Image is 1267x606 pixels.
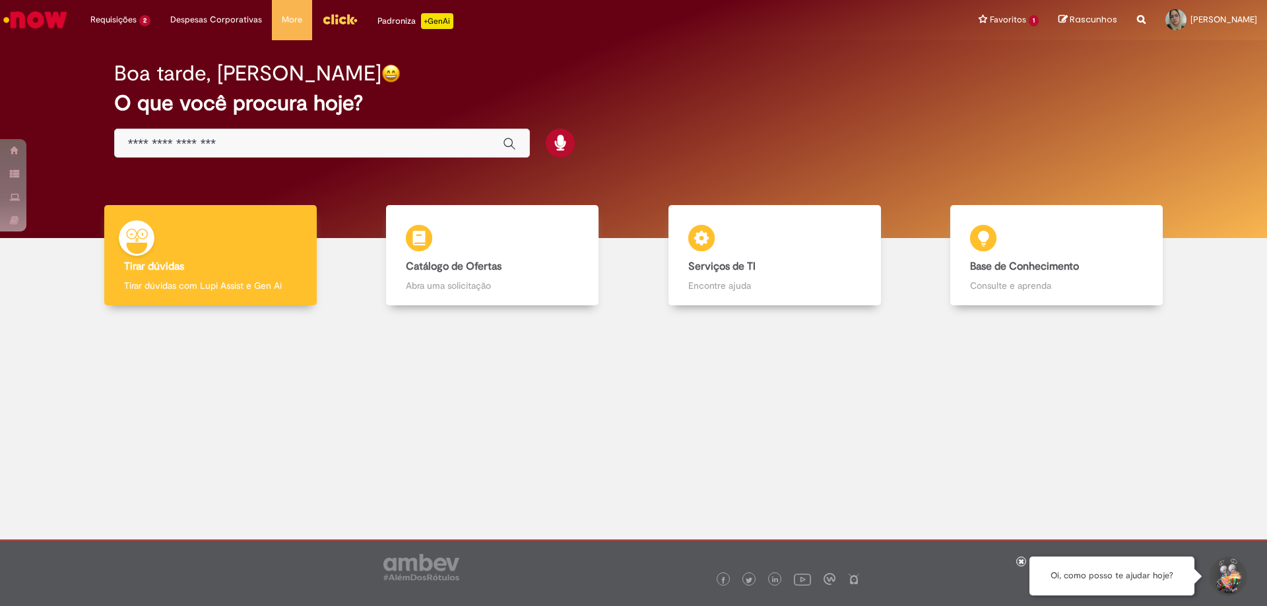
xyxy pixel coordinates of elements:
button: Iniciar Conversa de Suporte [1208,557,1247,596]
b: Serviços de TI [688,260,756,273]
div: Padroniza [377,13,453,29]
a: Tirar dúvidas Tirar dúvidas com Lupi Assist e Gen Ai [69,205,352,306]
span: 2 [139,15,150,26]
img: logo_footer_twitter.png [746,577,752,584]
span: Requisições [90,13,137,26]
span: Rascunhos [1070,13,1117,26]
h2: O que você procura hoje? [114,92,1153,115]
img: ServiceNow [1,7,69,33]
img: click_logo_yellow_360x200.png [322,9,358,29]
b: Base de Conhecimento [970,260,1079,273]
img: logo_footer_linkedin.png [772,576,779,584]
p: Encontre ajuda [688,279,861,292]
a: Base de Conhecimento Consulte e aprenda [916,205,1198,306]
img: logo_footer_workplace.png [824,573,835,585]
span: [PERSON_NAME] [1190,14,1257,25]
img: logo_footer_naosei.png [848,573,860,585]
b: Tirar dúvidas [124,260,184,273]
p: Tirar dúvidas com Lupi Assist e Gen Ai [124,279,297,292]
p: Consulte e aprenda [970,279,1143,292]
p: +GenAi [421,13,453,29]
span: 1 [1029,15,1039,26]
div: Oi, como posso te ajudar hoje? [1029,557,1194,595]
img: logo_footer_facebook.png [720,577,727,584]
img: logo_footer_ambev_rotulo_gray.png [383,554,459,580]
h2: Boa tarde, [PERSON_NAME] [114,62,381,85]
span: More [282,13,302,26]
a: Catálogo de Ofertas Abra uma solicitação [352,205,634,306]
span: Favoritos [990,13,1026,26]
span: Despesas Corporativas [170,13,262,26]
b: Catálogo de Ofertas [406,260,502,273]
a: Rascunhos [1058,14,1117,26]
p: Abra uma solicitação [406,279,579,292]
img: logo_footer_youtube.png [794,570,811,588]
img: happy-face.png [381,64,401,83]
a: Serviços de TI Encontre ajuda [633,205,916,306]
